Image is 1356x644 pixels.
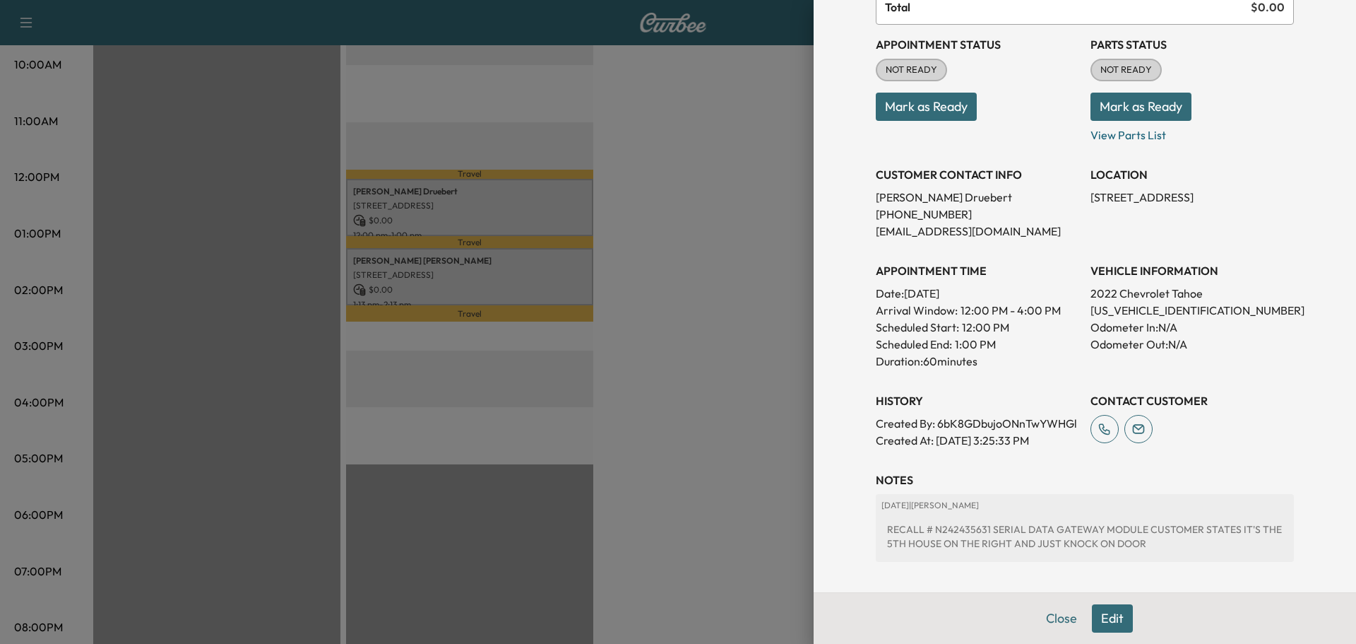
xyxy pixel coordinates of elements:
[876,336,952,353] p: Scheduled End:
[876,472,1294,488] h3: NOTES
[1090,166,1294,183] h3: LOCATION
[1090,93,1191,121] button: Mark as Ready
[1090,336,1294,353] p: Odometer Out: N/A
[881,500,1288,511] p: [DATE] | [PERSON_NAME]
[1090,392,1294,409] h3: CONTACT CUSTOMER
[876,285,1079,302] p: Date: [DATE]
[876,302,1079,319] p: Arrival Window:
[876,36,1079,53] h3: Appointment Status
[876,206,1079,223] p: [PHONE_NUMBER]
[876,223,1079,240] p: [EMAIL_ADDRESS][DOMAIN_NAME]
[876,415,1079,432] p: Created By : 6bK8GDbujoONnTwYWHGl
[1092,604,1133,633] button: Edit
[877,63,946,77] span: NOT READY
[1090,189,1294,206] p: [STREET_ADDRESS]
[876,166,1079,183] h3: CUSTOMER CONTACT INFO
[1090,285,1294,302] p: 2022 Chevrolet Tahoe
[876,353,1079,370] p: Duration: 60 minutes
[881,517,1288,556] div: RECALL # N242435631 SERIAL DATA GATEWAY MODULE CUSTOMER STATES IT'S THE 5TH HOUSE ON THE RIGHT AN...
[876,93,977,121] button: Mark as Ready
[1090,302,1294,319] p: [US_VEHICLE_IDENTIFICATION_NUMBER]
[876,262,1079,279] h3: APPOINTMENT TIME
[962,319,1009,336] p: 12:00 PM
[955,336,996,353] p: 1:00 PM
[1037,604,1086,633] button: Close
[876,392,1079,409] h3: History
[1090,36,1294,53] h3: Parts Status
[1090,319,1294,336] p: Odometer In: N/A
[876,189,1079,206] p: [PERSON_NAME] Druebert
[876,319,959,336] p: Scheduled Start:
[961,302,1061,319] span: 12:00 PM - 4:00 PM
[1090,262,1294,279] h3: VEHICLE INFORMATION
[1090,121,1294,144] p: View Parts List
[1092,63,1160,77] span: NOT READY
[876,432,1079,449] p: Created At : [DATE] 3:25:33 PM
